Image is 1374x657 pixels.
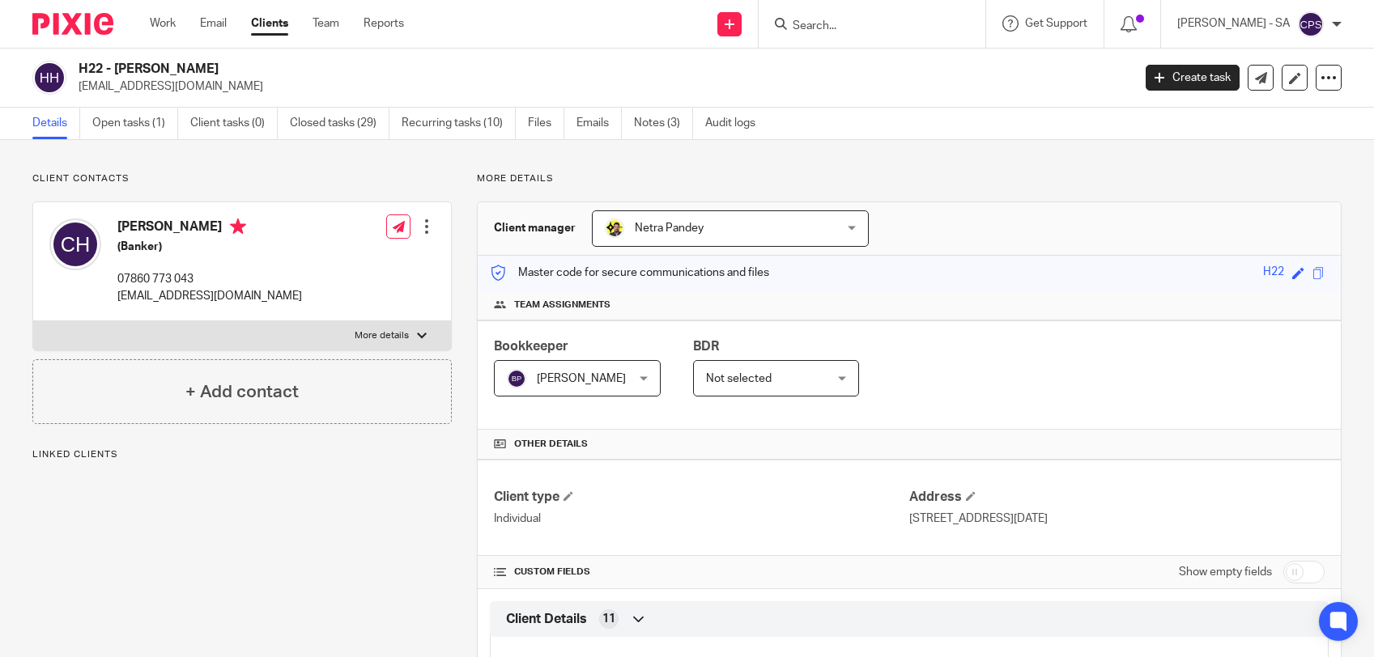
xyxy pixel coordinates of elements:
h4: Address [909,489,1325,506]
p: [EMAIL_ADDRESS][DOMAIN_NAME] [117,288,302,304]
p: [PERSON_NAME] - SA [1177,15,1290,32]
span: 11 [602,611,615,627]
span: Client Details [506,611,587,628]
a: Notes (3) [634,108,693,139]
img: svg%3E [507,369,526,388]
img: svg%3E [32,61,66,95]
span: Get Support [1025,18,1087,29]
h3: Client manager [494,220,576,236]
p: Individual [494,511,909,527]
span: BDR [693,340,719,353]
p: Linked clients [32,448,452,461]
i: Primary [230,218,246,235]
h5: (Banker) [117,239,302,255]
img: svg%3E [1298,11,1324,37]
p: 07860 773 043 [117,271,302,287]
span: Bookkeeper [494,340,568,353]
h4: [PERSON_NAME] [117,218,302,239]
h2: H22 - [PERSON_NAME] [79,61,912,78]
input: Search [791,19,937,34]
p: Client contacts [32,172,452,185]
h4: Client type [494,489,909,506]
a: Audit logs [705,108,768,139]
a: Create task [1146,65,1240,91]
a: Closed tasks (29) [290,108,389,139]
a: Work [150,15,176,32]
label: Show empty fields [1179,564,1272,580]
img: Pixie [32,13,113,35]
h4: + Add contact [185,379,299,405]
a: Clients [251,15,288,32]
a: Client tasks (0) [190,108,278,139]
h4: CUSTOM FIELDS [494,566,909,579]
img: svg%3E [49,218,101,270]
p: More details [477,172,1342,185]
a: Reports [364,15,404,32]
a: Open tasks (1) [92,108,178,139]
span: [PERSON_NAME] [537,373,626,384]
a: Emails [576,108,622,139]
a: Recurring tasks (10) [402,108,516,139]
a: Team [313,15,339,32]
a: Details [32,108,80,139]
a: Files [528,108,564,139]
a: Email [200,15,227,32]
span: Team assignments [514,299,610,312]
p: More details [355,329,409,342]
p: Master code for secure communications and files [490,265,769,281]
span: Not selected [706,373,772,384]
span: Netra Pandey [635,223,704,234]
p: [STREET_ADDRESS][DATE] [909,511,1325,527]
img: Netra-New-Starbridge-Yellow.jpg [605,218,624,238]
p: [EMAIL_ADDRESS][DOMAIN_NAME] [79,78,1121,95]
span: Other details [514,438,588,451]
div: H22 [1263,264,1284,282]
